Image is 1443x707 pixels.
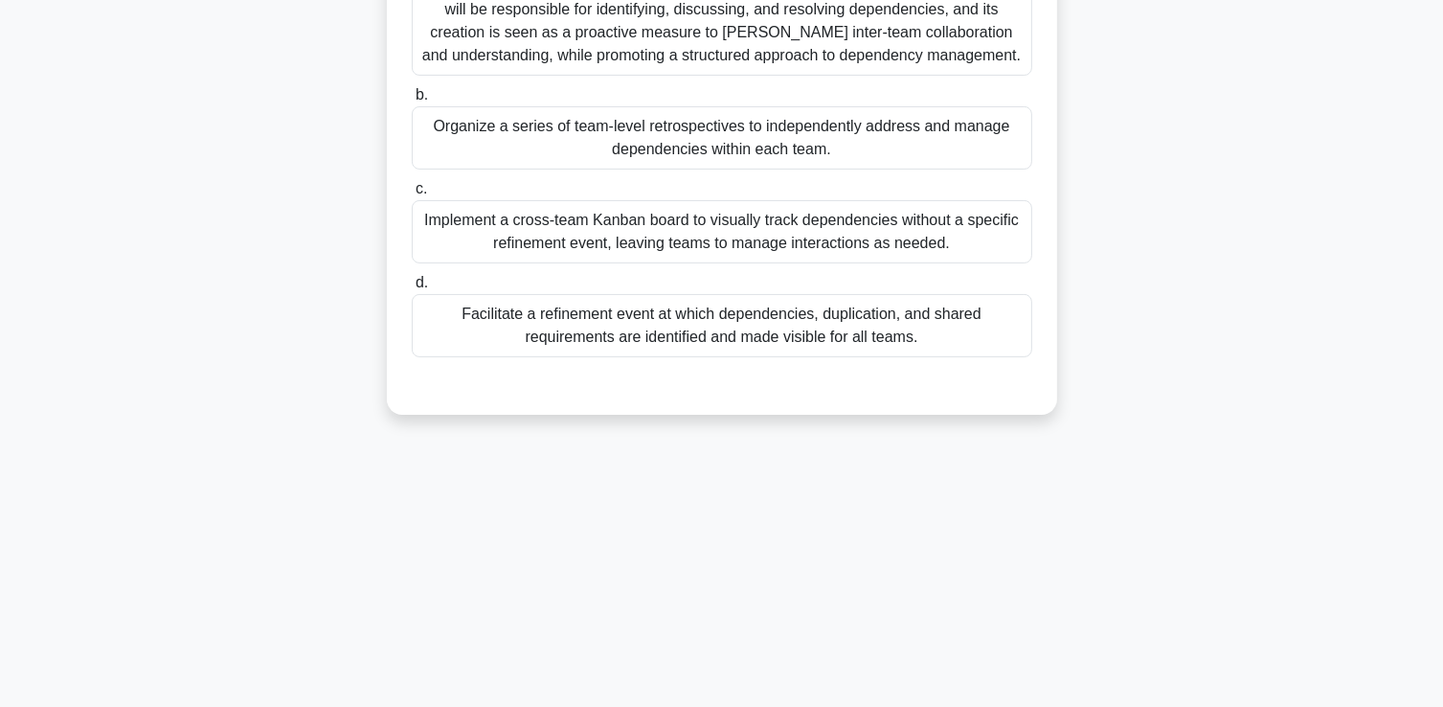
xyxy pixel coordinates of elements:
[416,86,428,103] span: b.
[412,106,1032,170] div: Organize a series of team-level retrospectives to independently address and manage dependencies w...
[416,274,428,290] span: d.
[412,294,1032,357] div: Facilitate a refinement event at which dependencies, duplication, and shared requirements are ide...
[416,180,427,196] span: c.
[412,200,1032,263] div: Implement a cross-team Kanban board to visually track dependencies without a specific refinement ...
